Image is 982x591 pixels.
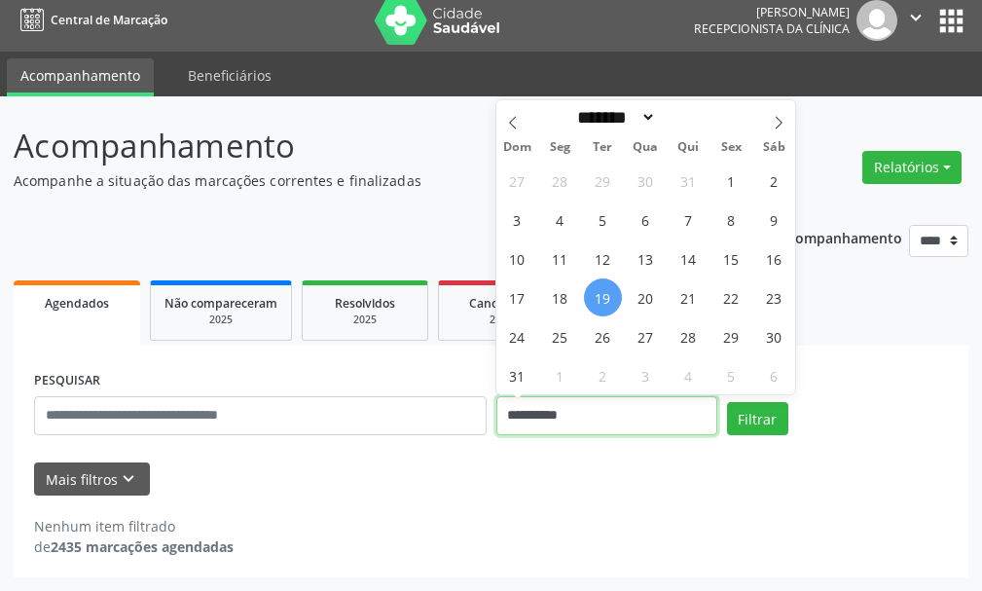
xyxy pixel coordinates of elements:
span: Qua [624,141,667,154]
span: Setembro 6, 2025 [755,356,793,394]
span: Não compareceram [164,295,277,312]
div: Nenhum item filtrado [34,516,234,536]
div: de [34,536,234,557]
span: Recepcionista da clínica [694,20,850,37]
span: Julho 31, 2025 [670,162,708,200]
button: apps [934,4,968,38]
span: Seg [538,141,581,154]
span: Agosto 31, 2025 [498,356,536,394]
span: Agosto 14, 2025 [670,240,708,277]
select: Month [571,107,657,128]
span: Agosto 10, 2025 [498,240,536,277]
span: Agosto 29, 2025 [712,317,750,355]
span: Julho 29, 2025 [584,162,622,200]
span: Agosto 15, 2025 [712,240,750,277]
span: Julho 27, 2025 [498,162,536,200]
span: Agosto 28, 2025 [670,317,708,355]
i:  [905,7,927,28]
span: Agosto 12, 2025 [584,240,622,277]
strong: 2435 marcações agendadas [51,537,234,556]
span: Agosto 24, 2025 [498,317,536,355]
span: Ter [581,141,624,154]
p: Acompanhamento [14,122,682,170]
span: Agosto 7, 2025 [670,201,708,239]
i: keyboard_arrow_down [118,468,139,490]
span: Sex [709,141,752,154]
a: Central de Marcação [14,4,167,36]
span: Agosto 26, 2025 [584,317,622,355]
span: Central de Marcação [51,12,167,28]
span: Setembro 1, 2025 [541,356,579,394]
span: Agosto 17, 2025 [498,278,536,316]
span: Dom [496,141,539,154]
span: Julho 28, 2025 [541,162,579,200]
span: Agendados [45,295,109,312]
span: Agosto 3, 2025 [498,201,536,239]
p: Ano de acompanhamento [730,225,902,249]
div: 2025 [453,313,550,327]
span: Cancelados [469,295,534,312]
span: Setembro 2, 2025 [584,356,622,394]
span: Setembro 4, 2025 [670,356,708,394]
button: Filtrar [727,402,788,435]
span: Agosto 2, 2025 [755,162,793,200]
span: Agosto 23, 2025 [755,278,793,316]
span: Agosto 5, 2025 [584,201,622,239]
span: Agosto 30, 2025 [755,317,793,355]
span: Agosto 1, 2025 [712,162,750,200]
span: Agosto 4, 2025 [541,201,579,239]
span: Julho 30, 2025 [627,162,665,200]
span: Agosto 6, 2025 [627,201,665,239]
a: Beneficiários [174,58,285,92]
span: Agosto 16, 2025 [755,240,793,277]
span: Agosto 21, 2025 [670,278,708,316]
span: Agosto 22, 2025 [712,278,750,316]
p: Acompanhe a situação das marcações correntes e finalizadas [14,170,682,191]
div: 2025 [316,313,414,327]
span: Agosto 20, 2025 [627,278,665,316]
div: [PERSON_NAME] [694,4,850,20]
span: Setembro 5, 2025 [712,356,750,394]
span: Agosto 11, 2025 [541,240,579,277]
span: Resolvidos [335,295,395,312]
label: PESQUISAR [34,366,100,396]
button: Relatórios [862,151,962,184]
span: Sáb [752,141,795,154]
span: Agosto 18, 2025 [541,278,579,316]
span: Agosto 19, 2025 [584,278,622,316]
input: Year [656,107,720,128]
span: Agosto 25, 2025 [541,317,579,355]
span: Agosto 13, 2025 [627,240,665,277]
button: Mais filtroskeyboard_arrow_down [34,462,150,497]
span: Agosto 27, 2025 [627,317,665,355]
span: Agosto 8, 2025 [712,201,750,239]
span: Setembro 3, 2025 [627,356,665,394]
span: Agosto 9, 2025 [755,201,793,239]
a: Acompanhamento [7,58,154,96]
span: Qui [667,141,709,154]
div: 2025 [164,313,277,327]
